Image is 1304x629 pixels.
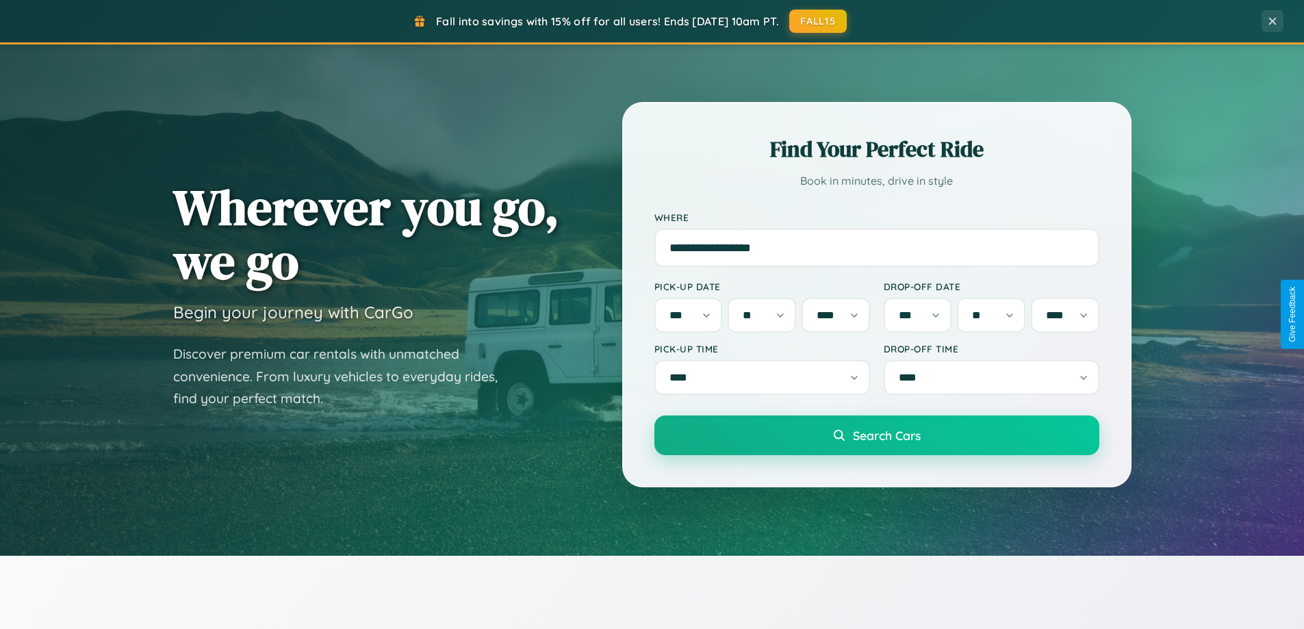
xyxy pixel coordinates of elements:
label: Pick-up Date [654,281,870,292]
span: Fall into savings with 15% off for all users! Ends [DATE] 10am PT. [436,14,779,28]
h1: Wherever you go, we go [173,180,559,288]
button: Search Cars [654,415,1099,455]
label: Pick-up Time [654,343,870,355]
p: Book in minutes, drive in style [654,171,1099,191]
p: Discover premium car rentals with unmatched convenience. From luxury vehicles to everyday rides, ... [173,343,515,410]
div: Give Feedback [1288,287,1297,342]
h3: Begin your journey with CarGo [173,302,413,322]
label: Where [654,211,1099,223]
h2: Find Your Perfect Ride [654,134,1099,164]
label: Drop-off Date [884,281,1099,292]
button: FALL15 [789,10,847,33]
span: Search Cars [853,428,921,443]
label: Drop-off Time [884,343,1099,355]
